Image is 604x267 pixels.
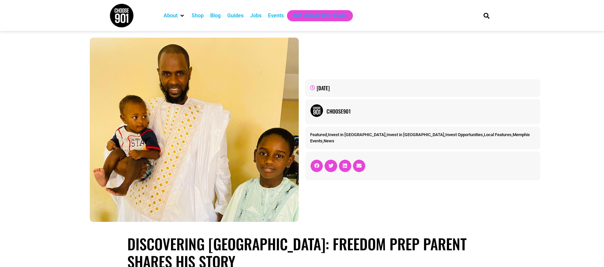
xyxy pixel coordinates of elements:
div: Search [481,10,492,21]
a: Featured [310,132,327,137]
a: Blog [210,12,221,20]
div: Share on linkedin [339,160,351,172]
div: About [160,10,188,21]
div: Share on twitter [325,160,337,172]
a: Local Features [484,132,512,137]
span: , , , , , , [310,132,530,144]
div: Share on email [353,160,365,172]
a: Events [268,12,284,20]
time: [DATE] [317,84,330,92]
nav: Main nav [160,10,472,21]
div: Share on facebook [310,160,323,172]
a: Choose901 [326,107,535,115]
a: Invest Opportunities [445,132,483,137]
a: News [324,138,334,143]
a: Guides [227,12,244,20]
a: Get Choose901 Emails [294,12,346,20]
a: Invest in [GEOGRAPHIC_DATA] [328,132,386,137]
a: About [164,12,178,20]
a: Invest in [GEOGRAPHIC_DATA] [387,132,444,137]
a: Shop [192,12,204,20]
img: A man stands holding a baby, with a young boy beside him. They are all dressed in traditional att... [90,38,299,222]
img: Picture of Choose901 [310,104,323,117]
a: Jobs [250,12,262,20]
